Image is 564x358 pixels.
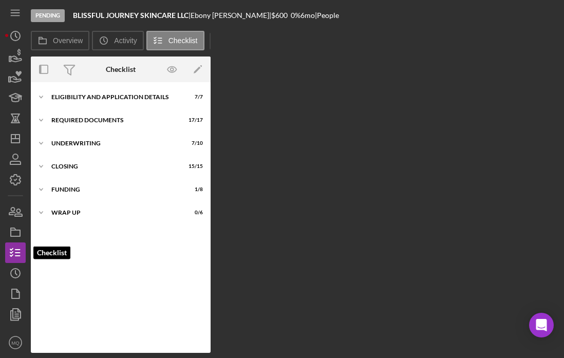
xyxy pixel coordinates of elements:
button: Checklist [146,31,204,50]
div: Ebony [PERSON_NAME] | [191,11,271,20]
button: MQ [5,332,26,353]
label: Checklist [168,36,198,45]
button: Activity [92,31,143,50]
div: Funding [51,186,177,193]
b: BLISSFUL JOURNEY SKINCARE LLC [73,11,189,20]
div: | [73,11,191,20]
div: 7 / 10 [184,140,203,146]
div: 0 % [291,11,300,20]
button: Overview [31,31,89,50]
label: Overview [53,36,83,45]
div: | People [315,11,339,20]
div: 1 / 8 [184,186,203,193]
div: 7 / 7 [184,94,203,100]
div: 6 mo [300,11,315,20]
div: Closing [51,163,177,169]
div: Eligibility and Application Details [51,94,177,100]
div: Underwriting [51,140,177,146]
div: 0 / 6 [184,210,203,216]
div: $600 [271,11,291,20]
div: Wrap Up [51,210,177,216]
div: Required Documents [51,117,177,123]
label: Activity [114,36,137,45]
text: MQ [11,340,19,346]
div: Checklist [106,65,136,73]
div: 17 / 17 [184,117,203,123]
div: Open Intercom Messenger [529,313,554,337]
div: 15 / 15 [184,163,203,169]
div: Pending [31,9,65,22]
